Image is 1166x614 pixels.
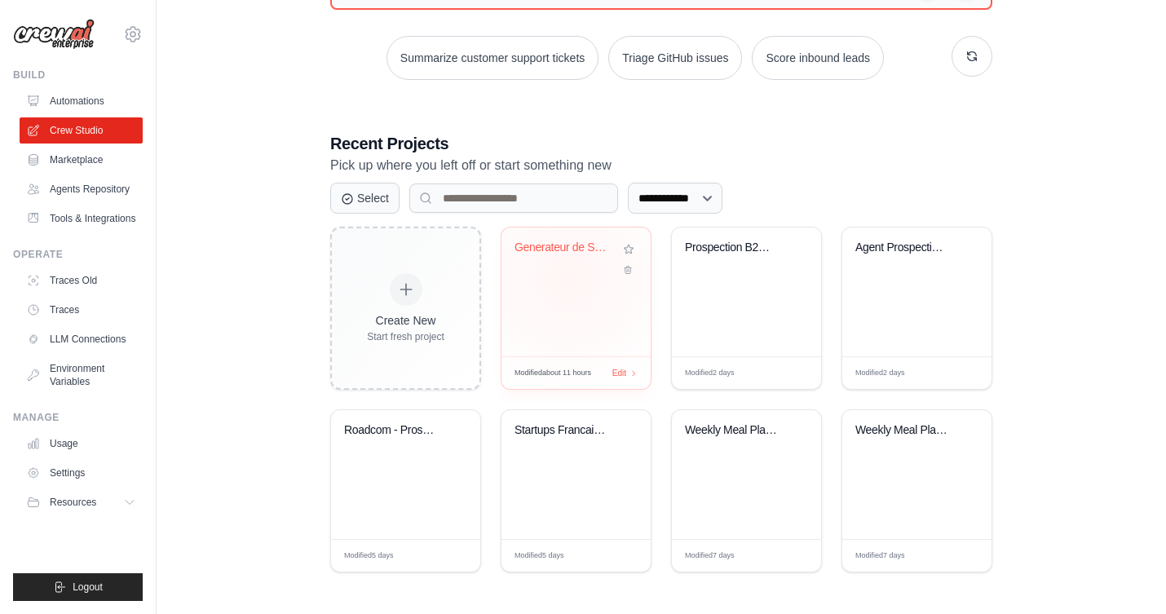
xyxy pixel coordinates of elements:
[685,368,735,379] span: Modified 2 days
[330,155,992,176] p: Pick up where you left off or start something new
[952,36,992,77] button: Get new suggestions
[855,241,954,255] div: Agent Prospection B2B Collectivites Eco-Responsable
[855,550,905,562] span: Modified 7 days
[20,88,143,114] a: Automations
[953,367,967,379] span: Edit
[783,550,797,562] span: Edit
[612,550,626,562] span: Edit
[612,367,626,379] span: Edit
[855,423,954,438] div: Weekly Meal Planning Automation
[608,36,742,80] button: Triage GitHub issues
[20,460,143,486] a: Settings
[20,356,143,395] a: Environment Variables
[620,241,638,258] button: Add to favorites
[685,550,735,562] span: Modified 7 days
[344,423,443,438] div: Roadcom - Prospection PCM Automatisee Collectivites
[20,267,143,294] a: Traces Old
[1084,536,1166,614] iframe: Chat Widget
[1084,536,1166,614] div: Widget de chat
[13,573,143,601] button: Logout
[20,431,143,457] a: Usage
[13,248,143,261] div: Operate
[515,423,613,438] div: Startups Francaises avec Memoire Architecturale
[13,411,143,424] div: Manage
[685,423,784,438] div: Weekly Meal Planner & Shopping Assistant
[73,581,103,594] span: Logout
[515,550,564,562] span: Modified 5 days
[685,241,784,255] div: Prospection B2B Innovation - Cabinet PI
[344,550,394,562] span: Modified 5 days
[20,176,143,202] a: Agents Repository
[20,147,143,173] a: Marketplace
[515,241,613,255] div: Generateur de Sequences Pedagogiques PDF Francais
[20,205,143,232] a: Tools & Integrations
[752,36,884,80] button: Score inbound leads
[386,36,598,80] button: Summarize customer support tickets
[20,326,143,352] a: LLM Connections
[367,330,444,343] div: Start fresh project
[783,367,797,379] span: Edit
[20,489,143,515] button: Resources
[953,550,967,562] span: Edit
[20,117,143,144] a: Crew Studio
[515,368,591,379] span: Modified about 11 hours
[330,132,992,155] h3: Recent Projects
[620,262,638,278] button: Delete project
[20,297,143,323] a: Traces
[442,550,456,562] span: Edit
[50,496,96,509] span: Resources
[855,368,905,379] span: Modified 2 days
[13,68,143,82] div: Build
[330,183,400,214] button: Select
[13,19,95,50] img: Logo
[367,312,444,329] div: Create New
